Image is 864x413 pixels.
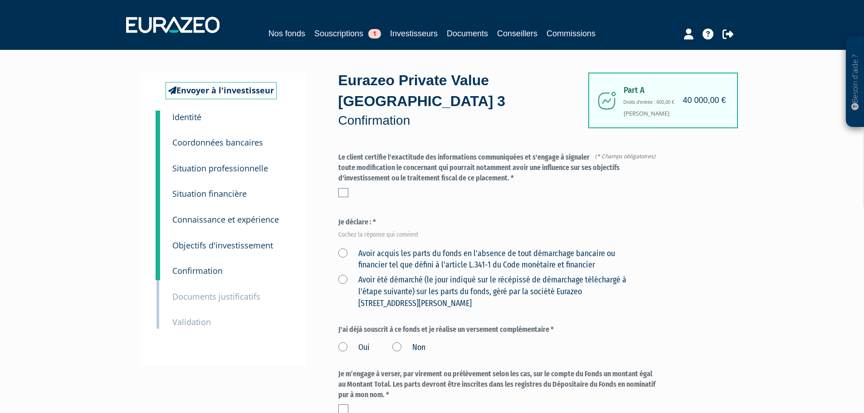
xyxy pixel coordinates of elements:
a: 5 [156,201,160,229]
small: Validation [172,316,211,327]
img: 1732889491-logotype_eurazeo_blanc_rvb.png [126,17,220,33]
a: Conseillers [497,27,537,40]
a: 4 [156,175,160,203]
small: Situation professionnelle [172,163,268,174]
small: Documents justificatifs [172,291,260,302]
p: Besoin d'aide ? [850,41,860,123]
label: Je déclare : * [338,217,659,237]
label: Je m’engage à verser, par virement ou prélèvement selon les cas, sur le compte du Fonds un montan... [338,369,659,400]
label: Oui [338,342,370,354]
span: 1 [368,29,381,39]
span: Part A [624,86,723,95]
h4: 40 000,00 € [683,96,726,105]
label: Le client certifie l'exactitude des informations communiquées et s'engage à signaler toute modifi... [338,152,659,184]
small: Situation financière [172,188,247,199]
small: Coordonnées bancaires [172,137,263,148]
a: 2 [156,124,160,152]
a: 3 [156,150,160,178]
label: J'ai déjà souscrit à ce fonds et je réalise un versement complémentaire * [338,325,659,335]
a: 7 [156,252,160,280]
a: 6 [156,227,160,255]
a: Commissions [547,27,596,40]
a: Documents [447,27,488,40]
a: Nos fonds [268,27,305,41]
label: Non [392,342,425,354]
small: Objectifs d'investissement [172,240,273,251]
a: Souscriptions1 [314,27,381,40]
a: Envoyer à l'investisseur [166,82,277,99]
small: Connaissance et expérience [172,214,279,225]
em: Cochez la réponse qui convient [338,230,659,239]
a: Investisseurs [390,27,438,40]
a: 1 [156,111,160,129]
small: Identité [172,112,201,122]
div: Eurazeo Private Value [GEOGRAPHIC_DATA] 3 [338,70,588,130]
h6: Droits d'entrée : 600,00 € [624,100,723,105]
label: Avoir acquis les parts du fonds en l'absence de tout démarchage bancaire ou financier tel que déf... [338,248,638,271]
p: Confirmation [338,112,588,130]
div: [PERSON_NAME] [588,73,738,128]
small: Confirmation [172,265,223,276]
label: Avoir été démarché (le jour indiqué sur le récépissé de démarchage téléchargé à l'étape suivante)... [338,274,638,309]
